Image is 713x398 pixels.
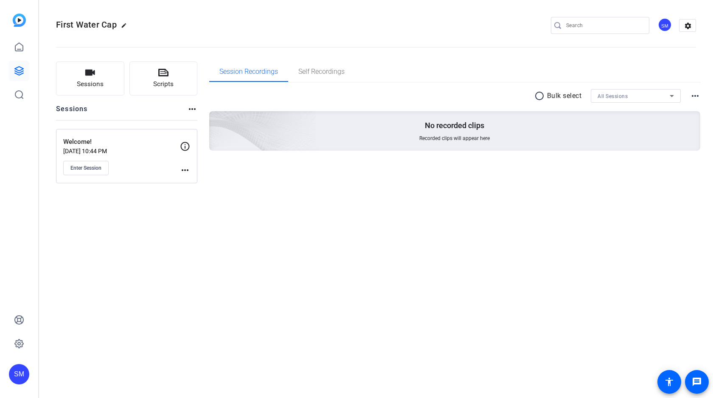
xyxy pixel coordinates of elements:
[298,68,345,75] span: Self Recordings
[13,14,26,27] img: blue-gradient.svg
[63,148,180,154] p: [DATE] 10:44 PM
[77,79,104,89] span: Sessions
[56,104,88,120] h2: Sessions
[153,79,174,89] span: Scripts
[63,161,109,175] button: Enter Session
[692,377,702,387] mat-icon: message
[63,137,180,147] p: Welcome!
[114,27,317,211] img: embarkstudio-empty-session.png
[566,20,643,31] input: Search
[664,377,674,387] mat-icon: accessibility
[679,20,696,32] mat-icon: settings
[129,62,198,95] button: Scripts
[121,22,131,33] mat-icon: edit
[70,165,101,171] span: Enter Session
[547,91,582,101] p: Bulk select
[187,104,197,114] mat-icon: more_horiz
[9,364,29,384] div: SM
[219,68,278,75] span: Session Recordings
[180,165,190,175] mat-icon: more_horiz
[534,91,547,101] mat-icon: radio_button_unchecked
[658,18,673,33] ngx-avatar: Stefan Maucher
[425,121,484,131] p: No recorded clips
[56,62,124,95] button: Sessions
[690,91,700,101] mat-icon: more_horiz
[598,93,628,99] span: All Sessions
[56,20,117,30] span: First Water Cap
[658,18,672,32] div: SM
[419,135,490,142] span: Recorded clips will appear here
